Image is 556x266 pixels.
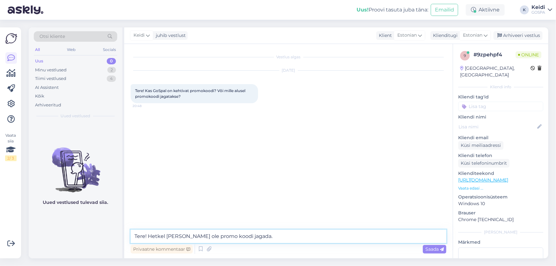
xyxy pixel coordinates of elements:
div: Socials [102,46,117,54]
a: [URL][DOMAIN_NAME] [458,177,508,183]
img: Askly Logo [5,32,17,45]
div: Minu vestlused [35,67,67,73]
div: Privaatne kommentaar [131,245,193,254]
span: 20:48 [133,104,156,108]
div: Arhiveeri vestlus [494,31,543,40]
div: [GEOGRAPHIC_DATA], [GEOGRAPHIC_DATA] [460,65,531,78]
span: Keidi [134,32,145,39]
div: Arhiveeritud [35,102,61,108]
div: 4 [107,75,116,82]
p: Klienditeekond [458,170,543,177]
p: Chrome [TECHNICAL_ID] [458,216,543,223]
div: juhib vestlust [153,32,186,39]
img: No chats [29,136,122,193]
a: KeidiGOSPA [531,5,552,15]
div: Kõik [35,93,44,99]
div: [DATE] [131,68,446,73]
div: 2 [107,67,116,73]
span: Uued vestlused [61,113,90,119]
div: 2 / 3 [5,155,17,161]
div: K [520,5,529,14]
div: Vaata siia [5,133,17,161]
span: Estonian [463,32,482,39]
textarea: Tere! Hetkel [PERSON_NAME] ole promo koodi jagada. [131,230,446,243]
input: Lisa nimi [459,123,536,130]
p: Operatsioonisüsteem [458,194,543,200]
p: Brauser [458,210,543,216]
div: Küsi meiliaadressi [458,141,503,150]
div: Klient [376,32,392,39]
div: Vestlus algas [131,54,446,60]
p: Kliendi email [458,134,543,141]
div: Klienditugi [430,32,458,39]
p: Kliendi telefon [458,152,543,159]
div: Kliendi info [458,84,543,90]
span: Online [516,51,541,58]
span: Saada [425,246,444,252]
div: Küsi telefoninumbrit [458,159,509,168]
p: Uued vestlused tulevad siia. [43,199,108,206]
div: All [34,46,41,54]
div: Uus [35,58,43,64]
p: Vaata edasi ... [458,185,543,191]
div: Tiimi vestlused [35,75,66,82]
button: Emailid [431,4,458,16]
span: 9 [464,53,466,58]
div: Keidi [531,5,545,10]
div: # 9zpehpf4 [473,51,516,59]
span: Otsi kliente [40,33,65,40]
div: AI Assistent [35,84,59,91]
div: 0 [107,58,116,64]
b: Uus! [357,7,369,13]
p: Windows 10 [458,200,543,207]
div: Web [66,46,77,54]
p: Kliendi nimi [458,114,543,120]
p: Kliendi tag'id [458,94,543,100]
p: Märkmed [458,239,543,246]
span: Estonian [397,32,417,39]
span: Tere! Kas GoSpal on kehtivat promokoodi? Või mille alusel promokoodi jagatakse? [135,88,246,99]
div: [PERSON_NAME] [458,229,543,235]
div: GOSPA [531,10,545,15]
input: Lisa tag [458,102,543,111]
div: Aktiivne [466,4,505,16]
div: Proovi tasuta juba täna: [357,6,428,14]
